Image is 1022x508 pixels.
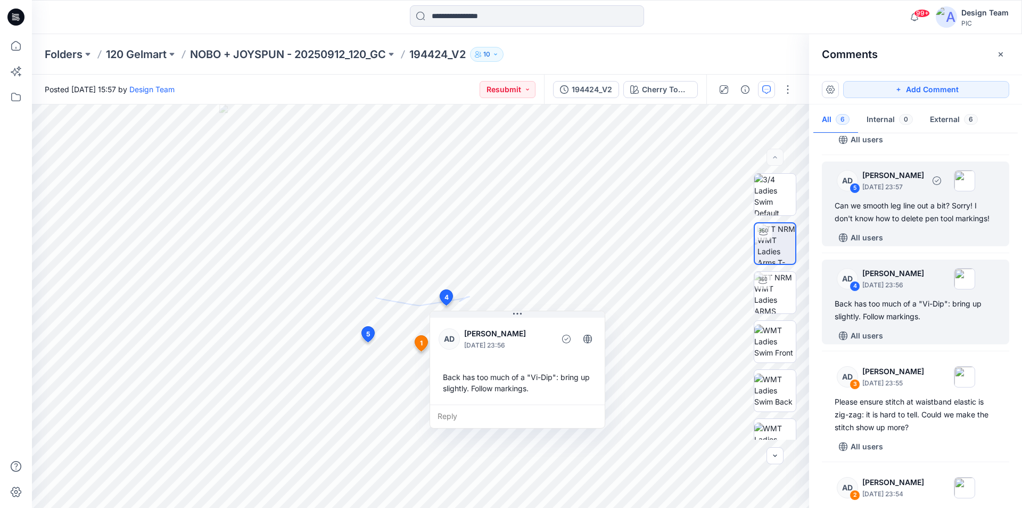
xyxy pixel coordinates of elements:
a: NOBO + JOYSPUN - 20250912_120_GC [190,47,386,62]
div: PIC [961,19,1009,27]
p: [PERSON_NAME] [464,327,551,340]
div: 3 [850,379,860,390]
button: All users [835,131,887,148]
button: External [921,107,986,134]
p: [PERSON_NAME] [862,476,924,489]
p: All users [851,440,883,453]
button: Internal [858,107,921,134]
span: 5 [366,329,370,339]
div: AD [837,366,858,388]
p: [DATE] 23:56 [862,280,924,291]
button: All users [835,438,887,455]
span: 4 [444,293,449,302]
p: [PERSON_NAME] [862,169,924,182]
button: Add Comment [843,81,1009,98]
p: 10 [483,49,490,60]
div: Back has too much of a "Vi-Dip": bring up slightly. Follow markings. [439,367,596,398]
button: 194424_V2 [553,81,619,98]
span: 0 [899,114,913,125]
div: 194424_V2 [572,84,612,95]
div: AD [439,328,460,350]
img: WMT Ladies Swim Back [754,374,796,407]
button: Details [737,81,754,98]
button: Cherry Tomato [623,81,698,98]
p: [DATE] 23:55 [862,378,924,389]
div: AD [837,170,858,191]
img: TT NRM WMT Ladies Arms T-POSE [757,223,795,264]
p: 194424_V2 [409,47,466,62]
button: All users [835,229,887,246]
div: Cherry Tomato [642,84,691,95]
img: WMT Ladies Swim Left [754,423,796,456]
img: WMT Ladies Swim Front [754,325,796,358]
img: avatar [936,6,957,28]
div: Can we smooth leg line out a bit? Sorry! I don't know how to delete pen tool markings! [835,199,996,225]
span: 99+ [914,9,930,18]
p: All users [851,329,883,342]
button: 10 [470,47,504,62]
h2: Comments [822,48,878,61]
button: All users [835,327,887,344]
p: All users [851,133,883,146]
img: TT NRM WMT Ladies ARMS DOWN [754,272,796,313]
p: [DATE] 23:57 [862,182,924,192]
a: Folders [45,47,83,62]
p: [PERSON_NAME] [862,365,924,378]
div: 5 [850,183,860,193]
a: 120 Gelmart [106,47,167,62]
span: 6 [836,114,850,125]
div: Reply [430,405,605,428]
div: 4 [850,281,860,292]
div: Please ensure stitch at waistband elastic is zig-zag: it is hard to tell. Could we make the stitc... [835,396,996,434]
p: [DATE] 23:56 [464,340,551,351]
div: AD [837,477,858,498]
div: 2 [850,490,860,501]
button: All [813,107,858,134]
span: 6 [964,114,978,125]
div: AD [837,268,858,289]
div: Design Team [961,6,1009,19]
a: Design Team [129,85,175,94]
div: Back has too much of a "Vi-Dip": bring up slightly. Follow markings. [835,297,996,323]
span: 1 [420,338,423,348]
p: [PERSON_NAME] [862,267,924,280]
p: All users [851,231,883,244]
p: [DATE] 23:54 [862,489,924,499]
img: 3/4 Ladies Swim Default [754,174,796,215]
span: Posted [DATE] 15:57 by [45,84,175,95]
